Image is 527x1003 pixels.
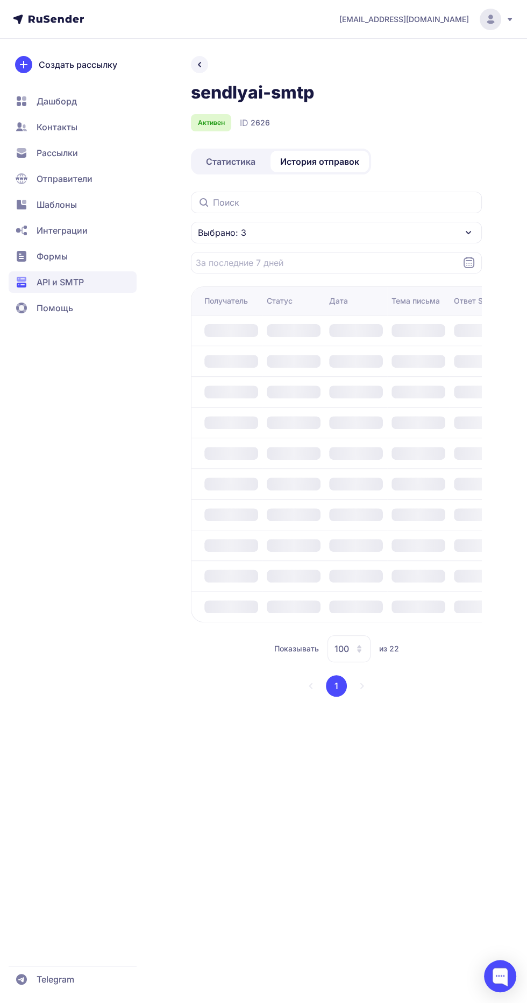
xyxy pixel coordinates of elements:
span: Контакты [37,121,77,134]
h1: sendlyai-smtp [191,82,314,103]
button: 1 [326,675,347,697]
span: из 22 [379,643,399,654]
a: Telegram [9,969,137,990]
a: Статистика [193,151,268,172]
div: ID [240,116,270,129]
span: Дашборд [37,95,77,108]
span: 100 [334,642,349,655]
span: Рассылки [37,146,78,159]
span: [EMAIL_ADDRESS][DOMAIN_NAME] [339,14,469,25]
span: Интеграции [37,224,88,237]
span: Создать рассылку [39,58,117,71]
span: Статистика [206,155,255,168]
span: Выбрано: 3 [198,226,246,239]
a: История отправок [270,151,369,172]
span: Помощь [37,301,73,314]
span: Активен [198,118,225,127]
span: История отправок [280,155,359,168]
span: Формы [37,250,68,263]
span: Telegram [37,973,74,986]
span: Шаблоны [37,198,77,211]
input: Поиск [191,192,482,213]
span: Отправители [37,172,92,185]
span: Показывать [274,643,319,654]
span: API и SMTP [37,276,84,289]
span: 2626 [251,117,270,128]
